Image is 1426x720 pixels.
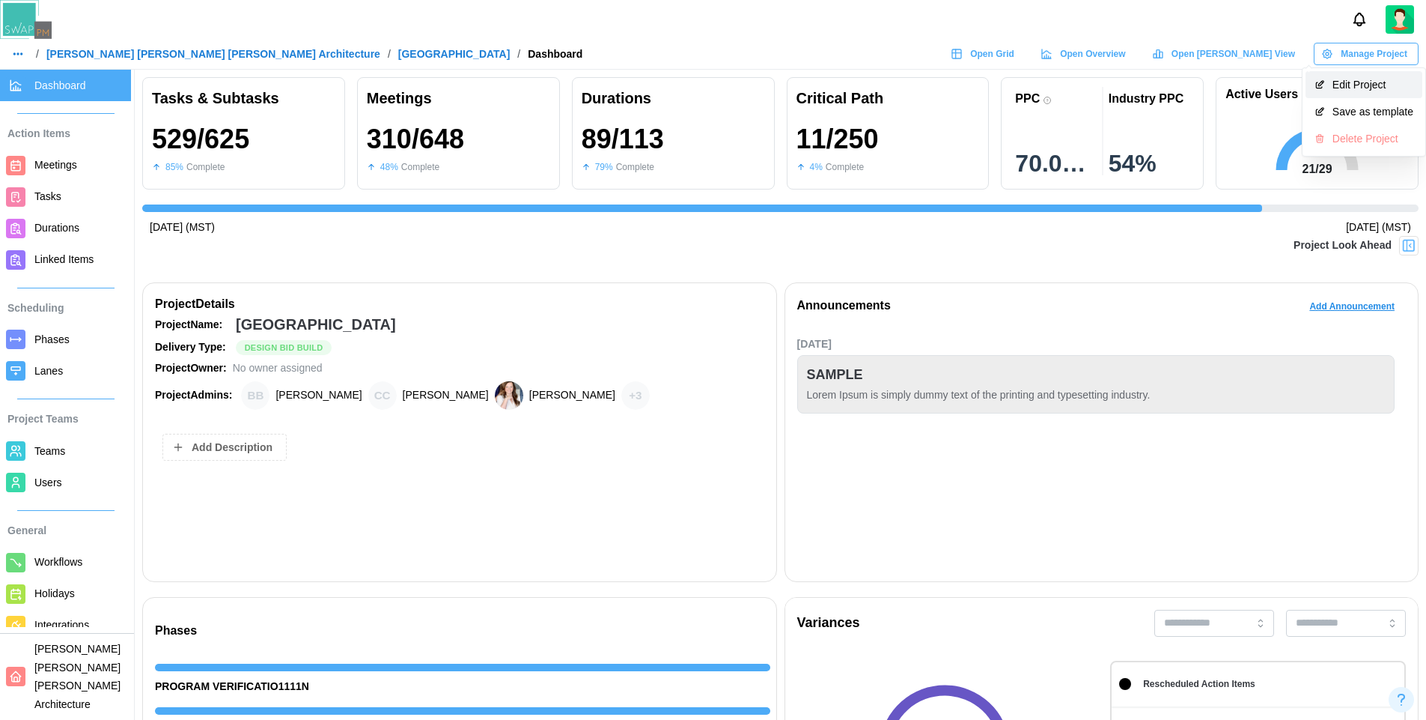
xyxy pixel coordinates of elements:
[1332,106,1413,118] div: Save as template
[367,87,550,110] div: Meetings
[155,339,230,356] div: Delivery Type:
[46,49,380,59] a: [PERSON_NAME] [PERSON_NAME] [PERSON_NAME] Architecture
[1347,7,1372,32] button: Notifications
[796,124,879,154] div: 11 / 250
[152,87,335,110] div: Tasks & Subtasks
[34,190,61,202] span: Tasks
[401,160,439,175] div: Complete
[1225,87,1298,103] h1: Active Users
[810,160,823,175] div: 4 %
[398,49,511,59] a: [GEOGRAPHIC_DATA]
[34,643,121,710] span: [PERSON_NAME] [PERSON_NAME] [PERSON_NAME] Architecture
[388,49,391,59] div: /
[275,387,362,404] div: [PERSON_NAME]
[1109,151,1189,175] div: 54 %
[1109,91,1183,106] div: Industry PPC
[34,619,89,631] span: Integrations
[34,587,75,599] span: Holidays
[34,333,70,345] span: Phases
[1143,677,1255,692] div: Rescheduled Action Items
[34,556,82,568] span: Workflows
[34,477,62,488] span: Users
[155,295,764,314] div: Project Details
[155,622,770,641] div: Phases
[367,124,464,154] div: 310 / 648
[380,160,398,175] div: 48 %
[595,160,613,175] div: 79 %
[1309,296,1395,317] span: Add Announcement
[165,160,183,175] div: 85 %
[797,297,891,315] div: Announcements
[34,222,79,234] span: Durations
[34,365,63,377] span: Lanes
[797,336,1395,353] div: [DATE]
[826,160,864,175] div: Complete
[970,43,1014,64] span: Open Grid
[152,124,249,154] div: 529 / 625
[233,360,323,377] div: No owner assigned
[155,317,230,333] div: Project Name:
[34,159,77,171] span: Meetings
[36,49,39,59] div: /
[1341,43,1407,64] span: Manage Project
[528,49,582,59] div: Dashboard
[797,613,860,634] div: Variances
[1346,220,1411,236] div: [DATE] (MST)
[245,341,323,354] span: Design Bid Build
[1332,79,1413,91] div: Edit Project
[192,435,272,460] span: Add Description
[34,79,86,91] span: Dashboard
[517,49,520,59] div: /
[796,87,980,110] div: Critical Path
[1015,151,1096,175] div: 70.00 %
[1386,5,1414,34] a: Zulqarnain Khalil
[368,381,397,410] div: Chris Cosenza
[1015,91,1040,106] div: PPC
[807,387,1386,404] div: Lorem Ipsum is simply dummy text of the printing and typesetting industry.
[155,362,227,374] strong: Project Owner:
[582,124,664,154] div: 89 / 113
[1060,43,1125,64] span: Open Overview
[529,387,615,404] div: [PERSON_NAME]
[616,160,654,175] div: Complete
[236,313,396,336] div: [GEOGRAPHIC_DATA]
[403,387,489,404] div: [PERSON_NAME]
[1386,5,1414,34] img: 2Q==
[807,365,863,386] div: SAMPLE
[150,220,215,236] div: [DATE] (MST)
[582,87,765,110] div: Durations
[241,381,269,410] div: Brian Baldwin
[495,381,523,410] img: Heather Bemis
[34,253,94,265] span: Linked Items
[155,389,232,401] strong: Project Admins:
[1401,238,1416,253] img: Project Look Ahead Button
[1294,238,1392,254] div: Project Look Ahead
[1171,43,1295,64] span: Open [PERSON_NAME] View
[155,679,770,695] div: PROGRAM VERIFICATIO1111N
[621,381,650,410] div: + 3
[1332,133,1413,145] div: Delete Project
[186,160,225,175] div: Complete
[34,445,65,457] span: Teams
